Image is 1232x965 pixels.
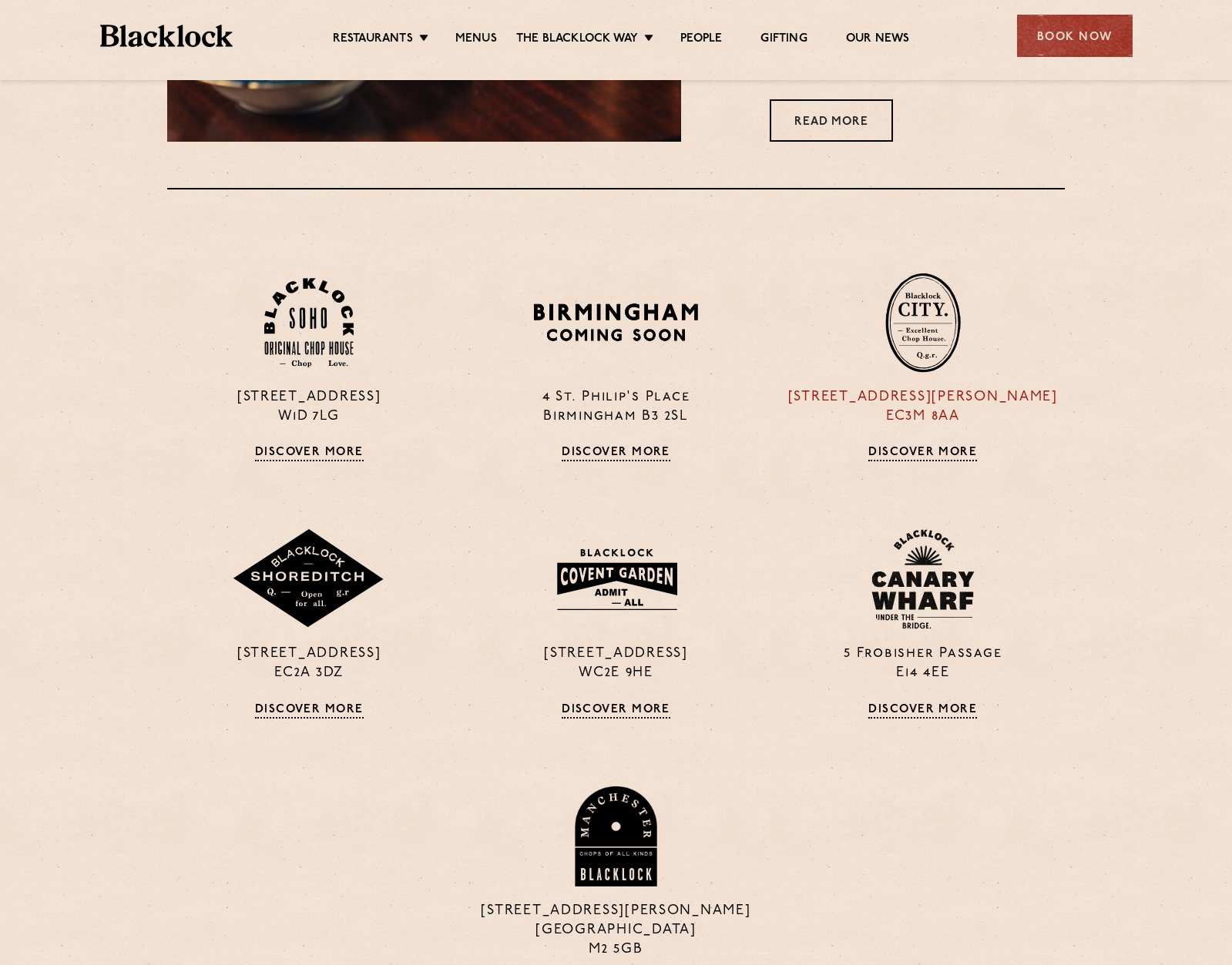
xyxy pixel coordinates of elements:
a: Menus [455,32,497,49]
a: The Blacklock Way [516,32,638,49]
a: Discover More [868,703,977,719]
a: Gifting [760,32,807,49]
p: [STREET_ADDRESS] W1D 7LG [167,388,451,427]
p: [STREET_ADDRESS] WC2E 9HE [474,645,757,683]
p: [STREET_ADDRESS] EC2A 3DZ [167,645,451,683]
a: Discover More [255,703,364,719]
p: 4 St. Philip's Place Birmingham B3 2SL [474,388,757,427]
a: Restaurants [333,32,413,49]
img: Shoreditch-stamp-v2-default.svg [232,529,386,629]
img: BL_Manchester_Logo-bleed.png [572,786,660,886]
a: People [680,32,722,49]
a: Discover More [562,703,670,719]
a: Discover More [562,446,670,461]
img: City-stamp-default.svg [885,273,961,373]
div: Book Now [1017,15,1133,57]
img: BL_Textured_Logo-footer-cropped.svg [100,25,233,47]
img: Soho-stamp-default.svg [264,278,354,368]
p: [STREET_ADDRESS][PERSON_NAME] EC3M 8AA [781,388,1065,427]
p: [STREET_ADDRESS][PERSON_NAME] [GEOGRAPHIC_DATA] M2 5GB [474,902,757,960]
a: Discover More [868,446,977,461]
img: BIRMINGHAM-P22_-e1747915156957.png [531,298,701,347]
a: Read More [770,99,893,142]
img: BL_CW_Logo_Website.svg [871,529,975,629]
a: Our News [846,32,910,49]
p: 5 Frobisher Passage E14 4EE [781,645,1065,683]
img: BLA_1470_CoventGarden_Website_Solid.svg [542,539,690,619]
a: Discover More [255,446,364,461]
